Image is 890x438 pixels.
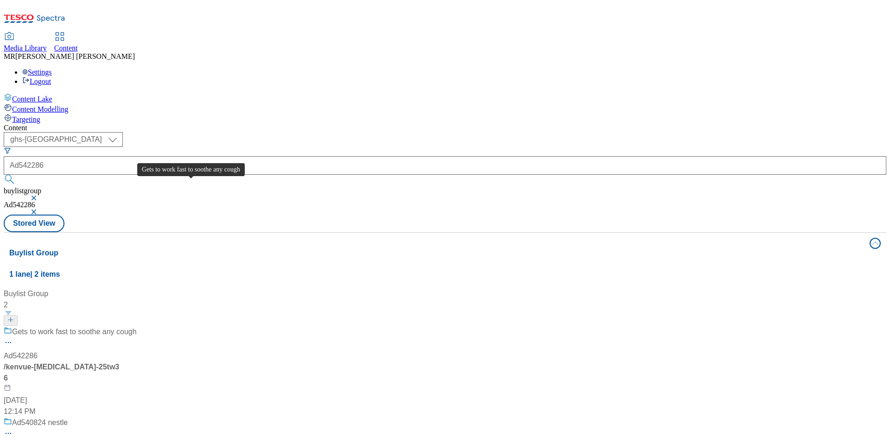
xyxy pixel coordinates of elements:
[4,187,41,195] span: buylistgroup
[4,156,886,175] input: Search
[12,105,68,113] span: Content Modelling
[4,350,38,362] div: Ad542286
[22,68,52,76] a: Settings
[4,114,886,124] a: Targeting
[9,248,864,259] h4: Buylist Group
[4,103,886,114] a: Content Modelling
[4,147,11,154] svg: Search Filters
[4,363,119,382] span: / kenvue-[MEDICAL_DATA]-25tw36
[4,52,15,60] span: MR
[15,52,135,60] span: [PERSON_NAME] [PERSON_NAME]
[4,406,137,417] div: 12:14 PM
[54,33,78,52] a: Content
[4,233,886,285] button: Buylist Group1 lane| 2 items
[4,124,886,132] div: Content
[4,395,137,406] div: [DATE]
[4,93,886,103] a: Content Lake
[54,44,78,52] span: Content
[9,270,60,278] span: 1 lane | 2 items
[4,44,47,52] span: Media Library
[12,95,52,103] span: Content Lake
[12,115,40,123] span: Targeting
[22,77,51,85] a: Logout
[12,326,137,337] div: Gets to work fast to soothe any cough
[4,201,35,209] span: Ad542286
[12,417,68,428] div: Ad540824 nestle
[4,33,47,52] a: Media Library
[4,215,64,232] button: Stored View
[4,299,137,311] div: 2
[4,288,137,299] div: Buylist Group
